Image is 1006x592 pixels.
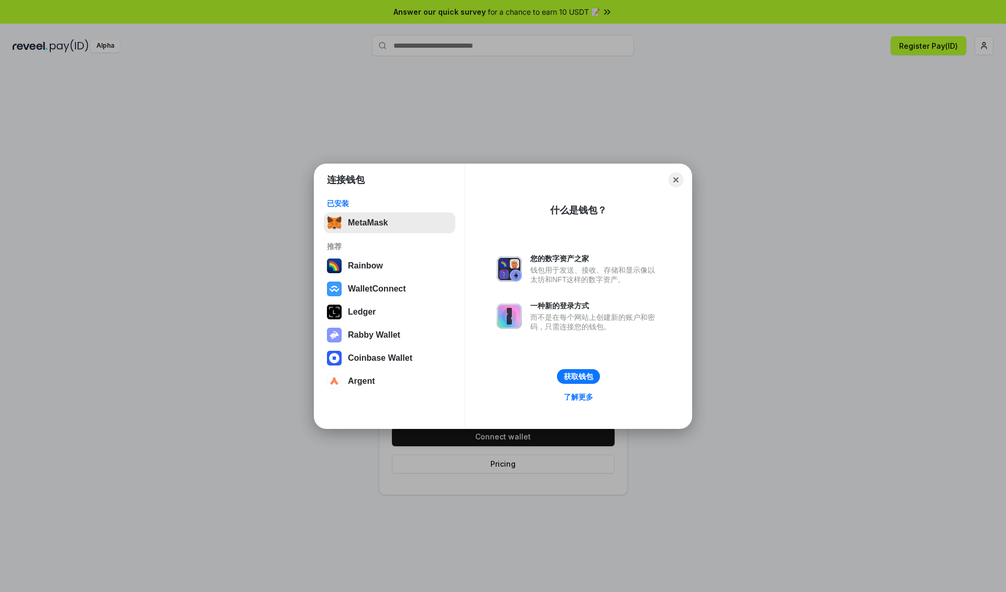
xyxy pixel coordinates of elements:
[564,392,593,402] div: 了解更多
[327,242,452,251] div: 推荐
[348,307,376,317] div: Ledger
[550,204,607,217] div: 什么是钱包？
[324,212,455,233] button: MetaMask
[324,348,455,369] button: Coinbase Wallet
[327,351,342,365] img: svg+xml,%3Csvg%20width%3D%2228%22%20height%3D%2228%22%20viewBox%3D%220%200%2028%2028%22%20fill%3D...
[327,174,365,186] h1: 连接钱包
[324,325,455,346] button: Rabby Wallet
[324,255,455,276] button: Rainbow
[530,265,660,284] div: 钱包用于发送、接收、存储和显示像以太坊和NFT这样的数字资产。
[530,254,660,263] div: 您的数字资产之家
[557,390,599,404] a: 了解更多
[530,301,660,310] div: 一种新的登录方式
[497,304,522,329] img: svg+xml,%3Csvg%20xmlns%3D%22http%3A%2F%2Fwww.w3.org%2F2000%2Fsvg%22%20fill%3D%22none%22%20viewBox...
[327,216,342,230] img: svg+xml,%3Csvg%20fill%3D%22none%22%20height%3D%2233%22%20viewBox%3D%220%200%2035%2033%22%20width%...
[327,374,342,389] img: svg+xml,%3Csvg%20width%3D%2228%22%20height%3D%2228%22%20viewBox%3D%220%200%2028%2028%22%20fill%3D...
[348,353,412,363] div: Coinbase Wallet
[557,369,600,384] button: 获取钱包
[327,282,342,296] img: svg+xml,%3Csvg%20width%3D%2228%22%20height%3D%2228%22%20viewBox%3D%220%200%2028%2028%22%20fill%3D...
[497,256,522,282] img: svg+xml,%3Csvg%20xmlns%3D%22http%3A%2F%2Fwww.w3.org%2F2000%2Fsvg%22%20fill%3D%22none%22%20viewBox...
[669,173,683,187] button: Close
[348,218,388,228] div: MetaMask
[348,261,383,271] div: Rainbow
[348,376,375,386] div: Argent
[324,371,455,392] button: Argent
[530,313,660,331] div: 而不是在每个网站上创建新的账户和密码，只需连接您的钱包。
[348,330,400,340] div: Rabby Wallet
[327,199,452,208] div: 已安装
[327,259,342,273] img: svg+xml,%3Csvg%20width%3D%22120%22%20height%3D%22120%22%20viewBox%3D%220%200%20120%20120%22%20fil...
[327,328,342,342] img: svg+xml,%3Csvg%20xmlns%3D%22http%3A%2F%2Fwww.w3.org%2F2000%2Fsvg%22%20fill%3D%22none%22%20viewBox...
[348,284,406,294] div: WalletConnect
[324,278,455,299] button: WalletConnect
[564,372,593,381] div: 获取钱包
[327,305,342,319] img: svg+xml,%3Csvg%20xmlns%3D%22http%3A%2F%2Fwww.w3.org%2F2000%2Fsvg%22%20width%3D%2228%22%20height%3...
[324,302,455,322] button: Ledger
